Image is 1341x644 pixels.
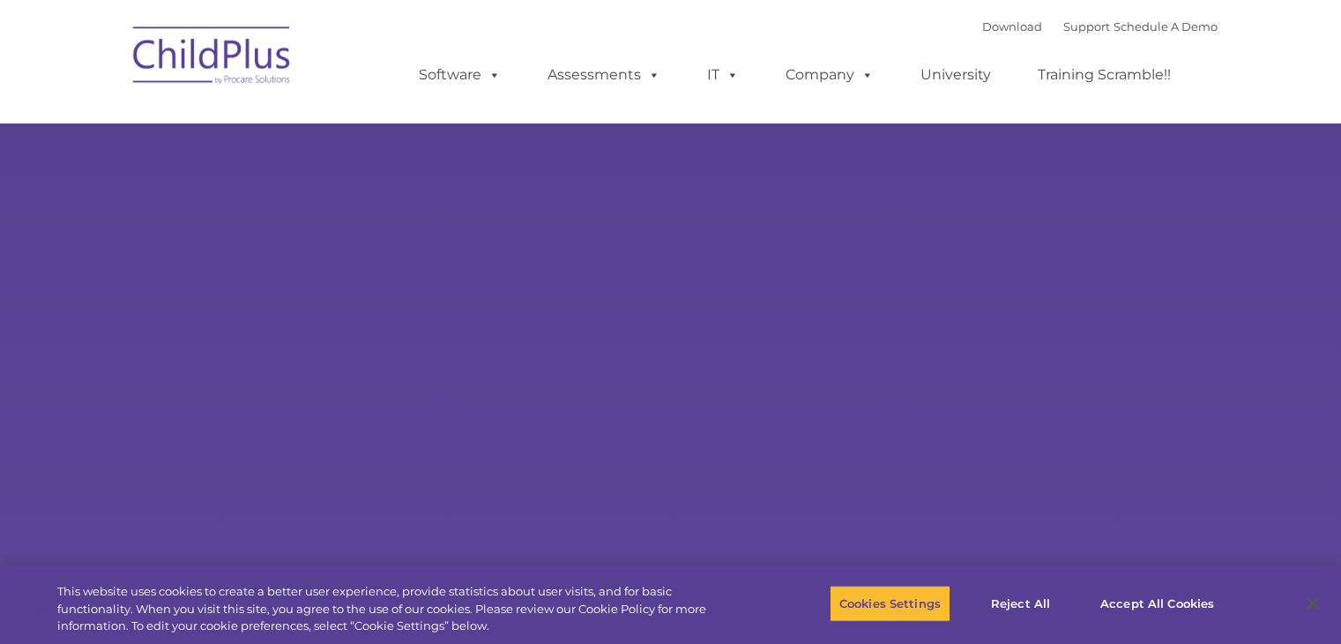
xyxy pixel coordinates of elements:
button: Close [1293,584,1332,623]
button: Reject All [965,585,1076,622]
a: Download [982,19,1042,34]
a: Schedule A Demo [1114,19,1218,34]
a: Training Scramble!! [1020,57,1188,93]
a: Support [1063,19,1110,34]
button: Cookies Settings [830,585,950,622]
a: IT [689,57,756,93]
a: Assessments [530,57,678,93]
a: University [903,57,1009,93]
img: ChildPlus by Procare Solutions [124,14,301,102]
div: This website uses cookies to create a better user experience, provide statistics about user visit... [57,583,738,635]
a: Company [768,57,891,93]
a: Software [401,57,518,93]
font: | [982,19,1218,34]
button: Accept All Cookies [1091,585,1224,622]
